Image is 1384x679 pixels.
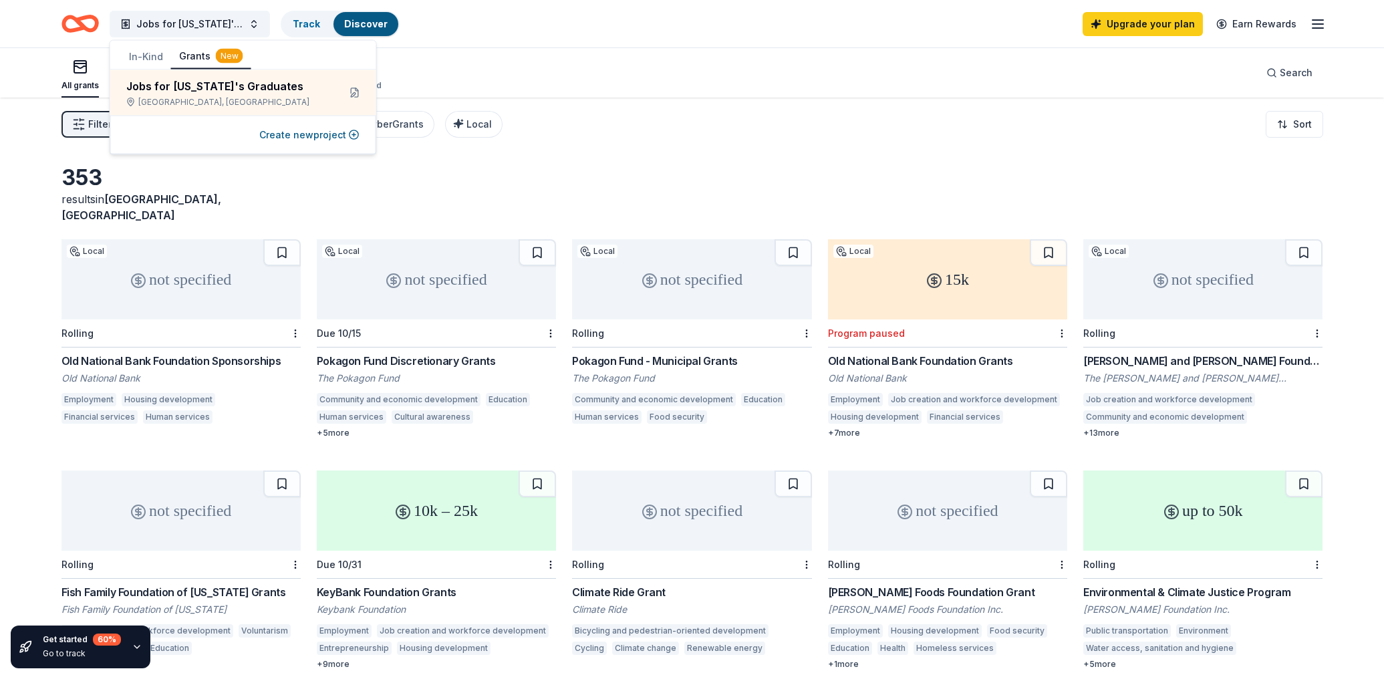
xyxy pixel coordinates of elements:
div: Housing development [397,642,491,655]
div: Old National Bank Foundation Grants [828,353,1067,369]
div: not specified [1083,239,1323,319]
a: not specifiedRollingClimate Ride GrantClimate RideBicycling and pedestrian-oriented developmentCy... [572,470,811,659]
div: Employment [61,393,116,406]
div: [PERSON_NAME] Foods Foundation Grant [828,584,1067,600]
div: Food security [647,410,707,424]
div: not specified [61,470,301,551]
a: not specifiedLocalRollingOld National Bank Foundation SponsorshipsOld National BankEmploymentHous... [61,239,301,428]
div: Go to track [43,648,121,659]
div: not specified [61,239,301,319]
div: Financial services [61,410,138,424]
div: [PERSON_NAME] and [PERSON_NAME] Foundation Grant [1083,353,1323,369]
button: TrackDiscover [281,11,400,37]
div: Rolling [61,327,94,339]
button: Grants [171,44,251,70]
div: + 1 more [828,659,1067,670]
div: Old National Bank [61,372,301,385]
div: + 13 more [1083,428,1323,438]
div: Employment [828,624,883,638]
a: Earn Rewards [1208,12,1304,36]
div: not specified [572,470,811,551]
button: All grants [61,53,99,98]
button: Jobs for [US_STATE]'s Graduates [110,11,270,37]
a: not specifiedLocalRolling[PERSON_NAME] and [PERSON_NAME] Foundation GrantThe [PERSON_NAME] and [P... [1083,239,1323,438]
div: Bicycling and pedestrian-oriented development [572,624,769,638]
div: Pokagon Fund Discretionary Grants [317,353,556,369]
a: Track [293,18,320,29]
div: [GEOGRAPHIC_DATA], [GEOGRAPHIC_DATA] [126,97,328,108]
div: Due 10/31 [317,559,362,570]
div: + 9 more [317,659,556,670]
div: Homeless services [914,642,996,655]
div: Community and economic development [317,393,480,406]
span: in [61,192,221,222]
div: Voluntarism [239,624,291,638]
div: Community and economic development [1083,410,1247,424]
div: Housing development [828,410,922,424]
span: Jobs for [US_STATE]'s Graduates [136,16,243,32]
div: Local [1089,245,1129,258]
div: Education [741,393,785,406]
div: Climate Ride [572,603,811,616]
div: Climate change [612,642,679,655]
div: Employment [828,393,883,406]
div: Cultural awareness [392,410,473,424]
div: Program paused [828,327,905,339]
div: results [61,191,301,223]
div: Human services [317,410,386,424]
div: not specified [828,470,1067,551]
div: Local [833,245,873,258]
span: [GEOGRAPHIC_DATA], [GEOGRAPHIC_DATA] [61,192,221,222]
div: Employment [317,624,372,638]
div: Food security [987,624,1047,638]
div: Climate Ride Grant [572,584,811,600]
div: Jobs for [US_STATE]'s Graduates [126,78,328,94]
button: Sort [1266,111,1323,138]
div: Old National Bank [828,372,1067,385]
div: Community and economic development [572,393,736,406]
a: not specifiedLocalDue 10/15Pokagon Fund Discretionary GrantsThe Pokagon FundCommunity and economi... [317,239,556,438]
div: Local [577,245,617,258]
div: Financial services [927,410,1003,424]
div: Get started [43,634,121,646]
div: Water access, sanitation and hygiene [1083,642,1236,655]
div: All grants [61,80,99,91]
a: up to 50kRollingEnvironmental & Climate Justice Program[PERSON_NAME] Foundation Inc.Public transp... [1083,470,1323,670]
div: Human services [572,410,642,424]
a: 15kLocalProgram pausedOld National Bank Foundation GrantsOld National BankEmploymentJob creation ... [828,239,1067,438]
div: Rolling [572,559,604,570]
div: Rolling [828,559,860,570]
div: + 5 more [317,428,556,438]
button: CyberGrants [352,111,434,138]
button: Local [445,111,503,138]
div: + 5 more [1083,659,1323,670]
button: Create newproject [259,127,360,143]
a: not specifiedRollingFish Family Foundation of [US_STATE] GrantsFish Family Foundation of [US_STAT... [61,470,301,659]
a: Upgrade your plan [1083,12,1203,36]
div: Fish Family Foundation of [US_STATE] [61,603,301,616]
div: KeyBank Foundation Grants [317,584,556,600]
div: Education [486,393,530,406]
div: Due 10/15 [317,327,361,339]
div: Education [828,642,872,655]
button: In-Kind [121,45,171,69]
button: Filter1 [61,111,122,138]
div: Rolling [1083,327,1115,339]
div: not specified [572,239,811,319]
div: Public transportation [1083,624,1171,638]
div: Old National Bank Foundation Sponsorships [61,353,301,369]
a: not specifiedLocalRollingPokagon Fund - Municipal GrantsThe Pokagon FundCommunity and economic de... [572,239,811,428]
div: Health [877,642,908,655]
a: Discover [344,18,388,29]
div: Job creation and workforce development [888,393,1060,406]
div: 60 % [93,634,121,646]
div: Keybank Foundation [317,603,556,616]
div: Renewable energy [684,642,765,655]
div: Cycling [572,642,607,655]
div: Local [322,245,362,258]
div: Environment [1176,624,1231,638]
div: not specified [317,239,556,319]
div: 353 [61,164,301,191]
div: Rolling [61,559,94,570]
div: 15k [828,239,1067,319]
